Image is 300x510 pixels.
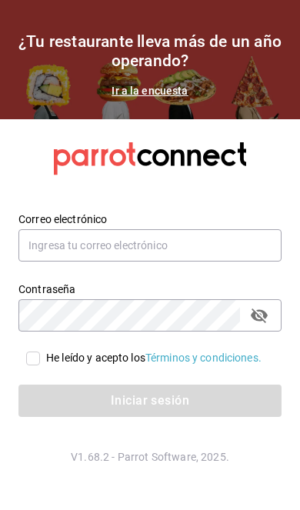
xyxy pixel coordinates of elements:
h1: ¿Tu restaurante lleva más de un año operando? [18,32,282,71]
p: V1.68.2 - Parrot Software, 2025. [18,449,282,465]
a: Ir a la encuesta [112,85,188,97]
input: Ingresa tu correo electrónico [18,229,282,262]
div: He leído y acepto los [46,350,262,366]
button: passwordField [246,302,272,328]
label: Correo electrónico [18,214,282,225]
a: Términos y condiciones. [145,352,262,364]
label: Contraseña [18,284,282,295]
